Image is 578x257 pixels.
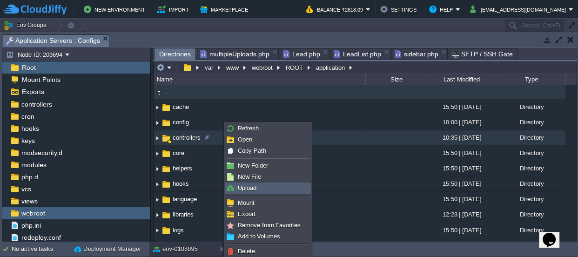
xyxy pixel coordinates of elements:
[496,130,565,145] div: Directory
[171,210,195,218] a: libraries
[171,195,198,203] a: language
[250,63,275,72] button: webroot
[154,61,577,74] input: Click to enter the path
[164,88,170,96] a: ..
[238,233,280,240] span: Add to Volumes
[20,173,40,181] span: php.d
[225,123,310,134] a: Refresh
[225,246,310,257] a: Delete
[225,220,310,230] a: Remove from Favorites
[203,63,215,72] button: var
[171,180,190,188] a: hooks
[496,192,565,206] div: Directory
[84,4,148,15] button: New Environment
[20,75,62,84] a: Mount Points
[238,136,252,143] span: Open
[496,207,565,222] div: Directory
[225,198,310,208] a: Mount
[155,74,365,85] div: Name
[496,176,565,191] div: Directory
[171,149,186,157] a: core
[154,88,164,98] img: AMDAwAAAACH5BAEAAAAALAAAAAABAAEAAAICRAEAOw==
[426,146,496,160] div: 15:50 | [DATE]
[200,48,269,60] span: multipleUploads.php
[20,136,36,145] a: keys
[334,48,381,60] span: LeadList.php
[283,48,320,60] span: Lead.php
[225,63,241,72] button: www
[20,197,39,205] a: views
[225,183,310,193] a: Upload
[238,210,255,217] span: Export
[426,100,496,114] div: 15:50 | [DATE]
[20,112,36,121] a: cron
[161,225,171,236] img: AMDAwAAAACH5BAEAAAAALAAAAAABAAEAAAICRAEAOw==
[395,48,438,60] span: sidebar.php
[20,63,37,72] a: Root
[12,242,70,257] div: No active tasks
[154,100,161,115] img: AMDAwAAAACH5BAEAAAAALAAAAAABAAEAAAICRAEAOw==
[154,115,161,130] img: AMDAwAAAACH5BAEAAAAALAAAAAABAAEAAAICRAEAOw==
[238,125,259,132] span: Refresh
[6,50,65,59] button: Node ID: 203694
[238,199,255,206] span: Mount
[426,115,496,129] div: 10:00 | [DATE]
[3,4,67,15] img: CloudJiffy
[154,177,161,191] img: AMDAwAAAACH5BAEAAAAALAAAAAABAAEAAAICRAEAOw==
[497,74,565,85] div: Type
[238,162,268,169] span: New Folder
[171,103,190,111] a: cache
[496,223,565,237] div: Directory
[20,149,64,157] a: modsecurity.d
[171,164,194,172] a: helpers
[238,222,301,229] span: Remove from Favorites
[161,102,171,113] img: AMDAwAAAACH5BAEAAAAALAAAAAABAAEAAAICRAEAOw==
[20,221,42,230] span: php.ini
[154,131,161,145] img: AMDAwAAAACH5BAEAAAAALAAAAAABAAEAAAICRAEAOw==
[154,192,161,207] img: AMDAwAAAACH5BAEAAAAALAAAAAABAAEAAAICRAEAOw==
[427,74,496,85] div: Last Modified
[380,4,419,15] button: Settings
[330,48,390,60] li: /var/www/webroot/ROOT/application/views/Lead/LeadList.php
[225,161,310,171] a: New Folder
[154,146,161,161] img: AMDAwAAAACH5BAEAAAAALAAAAAABAAEAAAICRAEAOw==
[171,226,185,234] a: logs
[426,238,496,253] div: 15:50 | [DATE]
[280,48,329,60] li: /var/www/webroot/ROOT/application/controllers/Lead.php
[225,231,310,242] a: Add to Volumes
[20,88,46,96] a: Exports
[238,147,266,154] span: Copy Path
[426,192,496,206] div: 15:50 | [DATE]
[161,164,171,174] img: AMDAwAAAACH5BAEAAAAALAAAAAABAAEAAAICRAEAOw==
[452,48,513,60] span: SFTP / SSH Gate
[171,118,190,126] a: config
[159,48,191,60] span: Directories
[157,4,192,15] button: Import
[20,185,33,193] a: vcs
[154,239,161,253] img: AMDAwAAAACH5BAEAAAAALAAAAAABAAEAAAICRAEAOw==
[74,244,141,254] button: Deployment Manager
[539,220,569,248] iframe: chat widget
[391,48,448,60] li: /var/www/webroot/ROOT/application/views/common/sidebar.php
[20,233,62,242] span: redeploy.conf
[429,4,456,15] button: Help
[20,161,48,169] a: modules
[426,207,496,222] div: 12:23 | [DATE]
[315,63,347,72] button: application
[197,48,279,60] li: /var/www/webroot/ROOT/application/views/Lead/multipleUploads.php
[496,146,565,160] div: Directory
[154,162,161,176] img: AMDAwAAAACH5BAEAAAAALAAAAAABAAEAAAICRAEAOw==
[20,100,54,108] a: controllers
